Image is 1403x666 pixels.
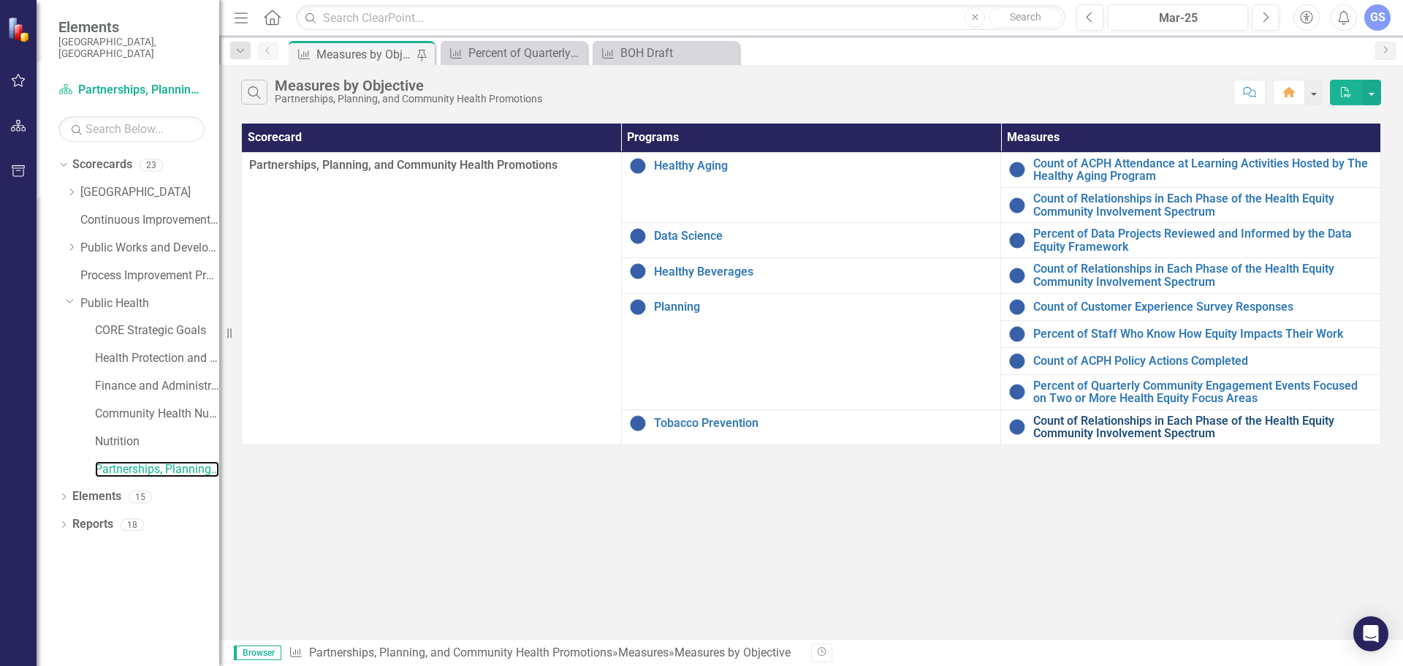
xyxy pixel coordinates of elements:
[289,645,800,662] div: » »
[316,45,413,64] div: Measures by Objective
[1033,227,1373,253] a: Percent of Data Projects Reviewed and Informed by the Data Equity Framework
[1008,232,1026,249] img: Baselining
[1033,328,1373,341] a: Percent of Staff Who Know How Equity Impacts Their Work
[129,491,152,503] div: 15
[95,406,219,423] a: Community Health Nursing
[629,415,647,432] img: Baselining
[1033,300,1373,314] a: Count of Customer Experience Survey Responses
[72,156,132,173] a: Scorecards
[1008,418,1026,436] img: Baselining
[95,322,219,339] a: CORE Strategic Goals
[80,268,219,284] a: Process Improvement Program
[1108,4,1248,31] button: Mar-25
[95,434,219,450] a: Nutrition
[1033,355,1373,368] a: Count of ACPH Policy Actions Completed
[618,646,669,659] a: Measures
[629,262,647,280] img: Baselining
[674,646,791,659] div: Measures by Objective
[72,488,121,505] a: Elements
[654,300,994,314] a: Planning
[95,350,219,367] a: Health Protection and Response
[80,295,219,312] a: Public Health
[596,44,735,62] a: BOH Draft
[80,212,219,229] a: Continuous Improvement Program
[7,17,33,42] img: ClearPoint Strategy
[95,378,219,395] a: Finance and Administration
[249,158,558,172] span: Partnerships, Planning, and Community Health Promotions
[620,44,735,62] div: BOH Draft
[1033,157,1373,183] a: Count of ACPH Attendance at Learning Activities Hosted by The Healthy Aging Program
[629,157,647,175] img: Baselining
[234,646,281,660] span: Browser
[95,461,219,478] a: Partnerships, Planning, and Community Health Promotions
[121,518,144,531] div: 18
[654,230,994,243] a: Data Science
[654,417,994,430] a: Tobacco Prevention
[1033,379,1373,405] a: Percent of Quarterly Community Engagement Events Focused on Two or More Health Equity Focus Areas
[58,82,205,99] a: Partnerships, Planning, and Community Health Promotions
[1033,262,1373,288] a: Count of Relationships in Each Phase of the Health Equity Community Involvement Spectrum
[1008,267,1026,284] img: Baselining
[58,36,205,60] small: [GEOGRAPHIC_DATA], [GEOGRAPHIC_DATA]
[629,227,647,245] img: Baselining
[444,44,583,62] a: Percent of Quarterly Community Engagement Events Focused on Two or More Health Equity Focus Areas
[58,18,205,36] span: Elements
[1008,325,1026,343] img: Baselining
[72,516,113,533] a: Reports
[989,7,1062,28] button: Search
[80,184,219,201] a: [GEOGRAPHIC_DATA]
[1033,192,1373,218] a: Count of Relationships in Each Phase of the Health Equity Community Involvement Spectrum
[80,240,219,257] a: Public Works and Development
[654,265,994,279] a: Healthy Beverages
[1008,197,1026,214] img: Baselining
[296,5,1065,31] input: Search ClearPoint...
[140,159,163,171] div: 23
[1008,383,1026,401] img: Baselining
[1113,10,1243,27] div: Mar-25
[1364,4,1391,31] button: GS
[275,94,542,105] div: Partnerships, Planning, and Community Health Promotions
[1353,616,1388,651] div: Open Intercom Messenger
[1033,415,1373,440] a: Count of Relationships in Each Phase of the Health Equity Community Involvement Spectrum
[654,159,994,173] a: Healthy Aging
[309,646,612,659] a: Partnerships, Planning, and Community Health Promotions
[1008,352,1026,370] img: Baselining
[1008,298,1026,316] img: Baselining
[58,116,205,142] input: Search Below...
[1008,161,1026,178] img: Baselining
[629,298,647,316] img: Baselining
[468,44,583,62] div: Percent of Quarterly Community Engagement Events Focused on Two or More Health Equity Focus Areas
[275,77,542,94] div: Measures by Objective
[1010,11,1041,23] span: Search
